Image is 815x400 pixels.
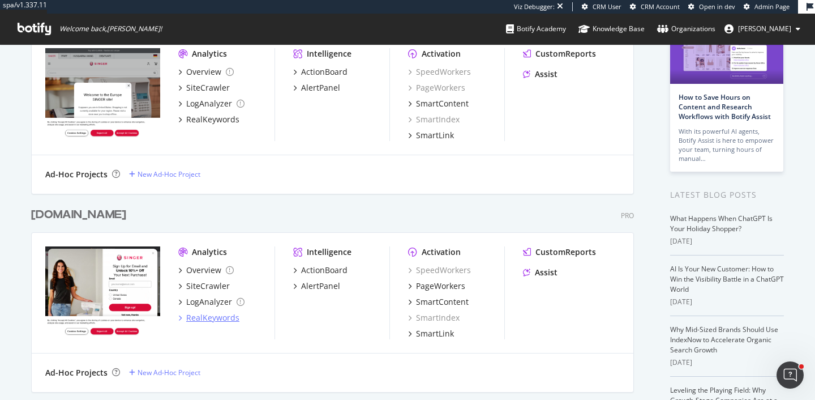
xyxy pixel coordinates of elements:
div: LogAnalyzer [186,98,232,109]
a: LogAnalyzer [178,98,244,109]
span: Open in dev [699,2,735,11]
div: Overview [186,265,221,276]
a: Open in dev [688,2,735,11]
div: With its powerful AI agents, Botify Assist is here to empower your team, turning hours of manual… [679,127,775,163]
a: PageWorkers [408,280,465,292]
a: Overview [178,265,234,276]
a: CustomReports [523,246,596,258]
div: [DATE] [670,358,784,368]
a: CustomReports [523,48,596,59]
a: SmartLink [408,328,454,339]
div: CustomReports [535,48,596,59]
span: nathan [738,24,791,33]
div: AlertPanel [301,82,340,93]
a: AlertPanel [293,82,340,93]
div: Analytics [192,246,227,258]
div: Ad-Hoc Projects [45,367,108,378]
a: AlertPanel [293,280,340,292]
a: Botify Academy [506,14,566,44]
a: SmartContent [408,296,469,308]
a: CRM User [582,2,621,11]
div: SmartContent [416,296,469,308]
div: New Ad-Hoc Project [138,368,200,377]
div: Organizations [657,23,715,35]
span: CRM Account [641,2,680,11]
a: RealKeywords [178,114,239,125]
a: SmartIndex [408,312,460,324]
div: Viz Debugger: [514,2,555,11]
a: New Ad-Hoc Project [129,169,200,179]
img: singer.com [45,246,160,338]
a: Assist [523,267,557,278]
a: PageWorkers [408,82,465,93]
a: SpeedWorkers [408,66,471,78]
div: ActionBoard [301,66,348,78]
div: [DATE] [670,236,784,246]
a: CRM Account [630,2,680,11]
div: Latest Blog Posts [670,189,784,201]
a: SmartLink [408,130,454,141]
div: SiteCrawler [186,82,230,93]
div: RealKeywords [186,312,239,324]
div: Assist [535,69,557,80]
div: Analytics [192,48,227,59]
a: SiteCrawler [178,82,230,93]
div: RealKeywords [186,114,239,125]
a: Overview [178,66,234,78]
div: AlertPanel [301,280,340,292]
div: Ad-Hoc Projects [45,169,108,180]
span: CRM User [593,2,621,11]
div: CustomReports [535,246,596,258]
div: PageWorkers [416,280,465,292]
a: What Happens When ChatGPT Is Your Holiday Shopper? [670,214,773,233]
a: ActionBoard [293,66,348,78]
a: ActionBoard [293,265,348,276]
a: Organizations [657,14,715,44]
a: Assist [523,69,557,80]
a: SpeedWorkers [408,265,471,276]
div: Intelligence [307,48,351,59]
div: SiteCrawler [186,280,230,292]
iframe: Intercom live chat [777,361,804,389]
div: Intelligence [307,246,351,258]
div: Overview [186,66,221,78]
div: ActionBoard [301,265,348,276]
a: New Ad-Hoc Project [129,368,200,377]
div: LogAnalyzer [186,296,232,308]
div: Activation [422,246,461,258]
a: SmartIndex [408,114,460,125]
a: SmartContent [408,98,469,109]
div: SmartContent [416,98,469,109]
a: RealKeywords [178,312,239,324]
img: europe.singer.com [45,48,160,140]
span: Admin Page [754,2,790,11]
div: SmartLink [416,130,454,141]
div: [DATE] [670,297,784,307]
a: Admin Page [744,2,790,11]
a: [DOMAIN_NAME] [31,207,131,223]
button: [PERSON_NAME] [715,20,809,38]
div: Pro [621,211,634,220]
a: AI Is Your New Customer: How to Win the Visibility Battle in a ChatGPT World [670,264,784,294]
div: Knowledge Base [578,23,645,35]
a: LogAnalyzer [178,296,244,308]
div: SmartLink [416,328,454,339]
span: Welcome back, [PERSON_NAME] ! [59,24,162,33]
img: How to Save Hours on Content and Research Workflows with Botify Assist [670,24,783,84]
div: Botify Academy [506,23,566,35]
div: [DOMAIN_NAME] [31,207,126,223]
a: Knowledge Base [578,14,645,44]
div: Activation [422,48,461,59]
a: SiteCrawler [178,280,230,292]
a: Why Mid-Sized Brands Should Use IndexNow to Accelerate Organic Search Growth [670,325,778,355]
div: Assist [535,267,557,278]
a: How to Save Hours on Content and Research Workflows with Botify Assist [679,92,771,121]
div: New Ad-Hoc Project [138,169,200,179]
